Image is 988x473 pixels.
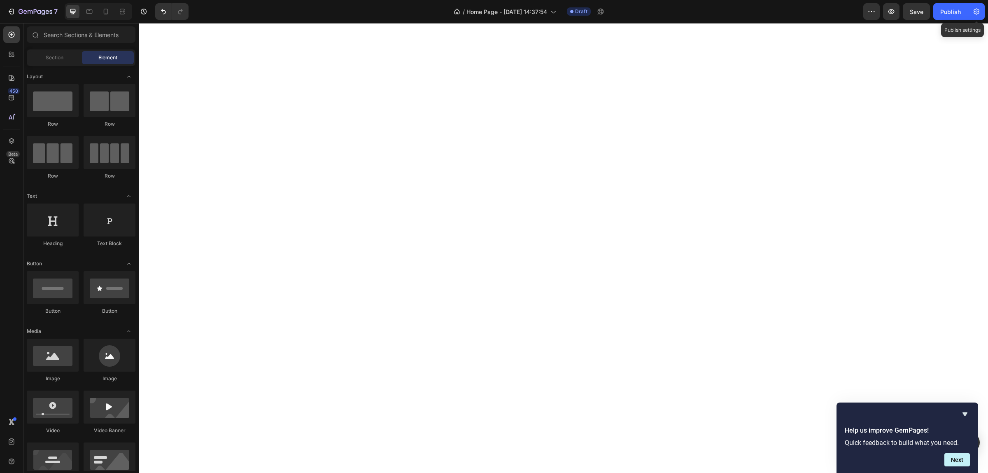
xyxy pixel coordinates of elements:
span: Home Page - [DATE] 14:37:54 [466,7,547,16]
span: Draft [575,8,587,15]
p: 7 [54,7,58,16]
div: Button [27,307,79,315]
div: Row [27,120,79,128]
span: Element [98,54,117,61]
span: Toggle open [122,70,135,83]
div: Beta [6,151,20,157]
span: Toggle open [122,325,135,338]
button: Publish [933,3,968,20]
span: / [463,7,465,16]
span: Toggle open [122,190,135,203]
div: Row [27,172,79,180]
span: Media [27,328,41,335]
div: Undo/Redo [155,3,189,20]
span: Save [910,8,923,15]
p: Quick feedback to build what you need. [845,439,970,447]
div: Button [84,307,135,315]
div: 450 [8,88,20,94]
div: Row [84,172,135,180]
button: Save [903,3,930,20]
div: Help us improve GemPages! [845,409,970,466]
input: Search Sections & Elements [27,26,135,43]
div: Text Block [84,240,135,247]
div: Video Banner [84,427,135,434]
span: Section [46,54,63,61]
span: Button [27,260,42,267]
h2: Help us improve GemPages! [845,426,970,436]
span: Layout [27,73,43,80]
div: Video [27,427,79,434]
div: Row [84,120,135,128]
button: 7 [3,3,61,20]
button: Hide survey [960,409,970,419]
div: Image [27,375,79,382]
div: Heading [27,240,79,247]
div: Publish [940,7,961,16]
div: Image [84,375,135,382]
button: Next question [944,453,970,466]
span: Text [27,192,37,200]
span: Toggle open [122,257,135,270]
iframe: Design area [139,23,988,473]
